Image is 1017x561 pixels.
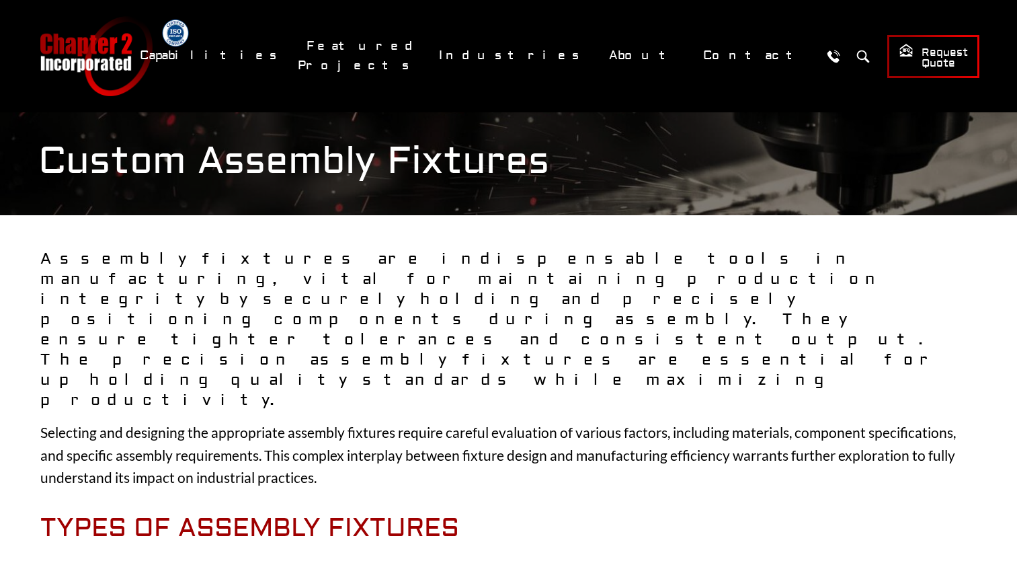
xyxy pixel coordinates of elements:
[38,16,153,96] a: Chapter 2 Incorporated
[887,35,979,78] a: Request Quote
[851,44,876,69] button: Search
[38,139,979,184] h1: Custom Assembly Fixtures
[131,41,291,70] a: Capabilities
[40,421,977,489] p: Selecting and designing the appropriate assembly fixtures require careful evaluation of various f...
[600,41,688,70] a: About
[430,41,594,70] a: Industries
[899,43,968,71] span: Request Quote
[40,513,977,544] h2: Types of Assembly Fixtures
[40,249,977,410] p: Assembly fixtures are indispensable tools in manufacturing, vital for maintaining production inte...
[821,44,846,69] a: Call Us
[298,32,423,80] a: Featured Projects
[694,41,815,70] a: Contact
